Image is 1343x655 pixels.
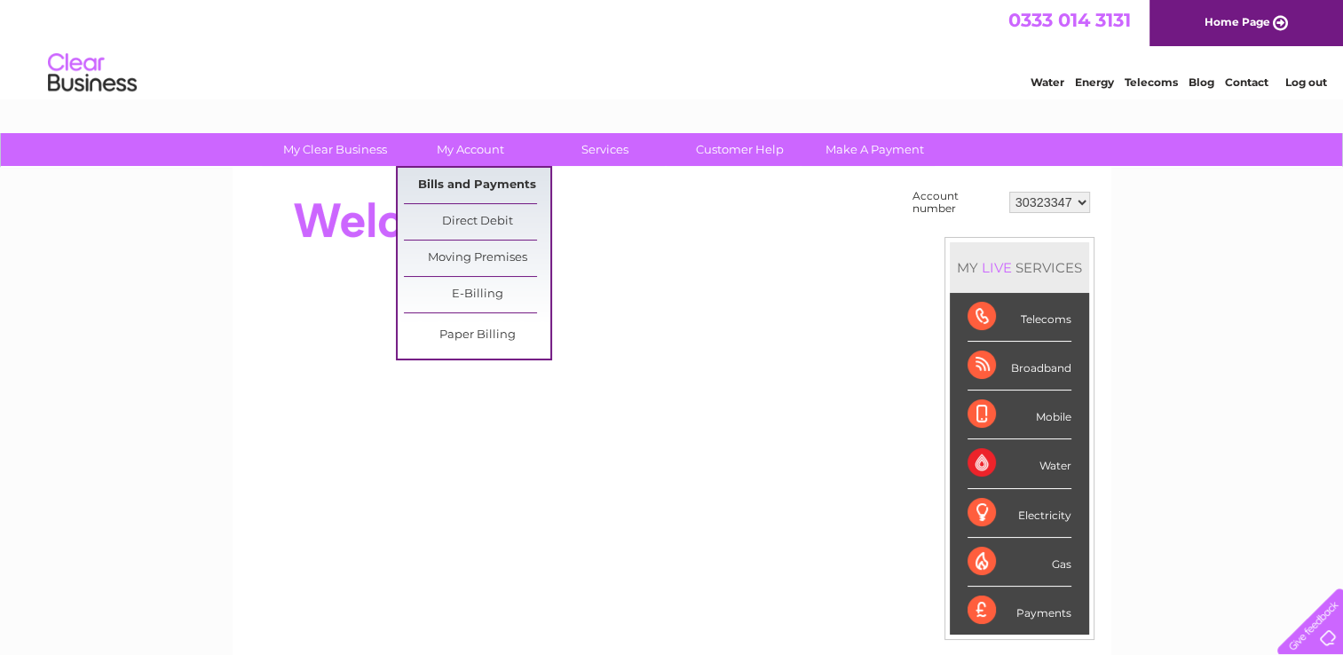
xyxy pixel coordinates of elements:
div: Payments [968,587,1071,635]
div: Clear Business is a trading name of Verastar Limited (registered in [GEOGRAPHIC_DATA] No. 3667643... [253,10,1092,86]
div: Electricity [968,489,1071,538]
div: MY SERVICES [950,242,1089,293]
a: E-Billing [404,277,550,312]
a: Water [1031,75,1064,89]
div: Telecoms [968,293,1071,342]
div: Gas [968,538,1071,587]
td: Account number [908,185,1005,219]
a: Moving Premises [404,241,550,276]
img: logo.png [47,46,138,100]
a: Log out [1284,75,1326,89]
div: Mobile [968,391,1071,439]
div: Water [968,439,1071,488]
a: Telecoms [1125,75,1178,89]
a: My Clear Business [262,133,408,166]
a: Make A Payment [802,133,948,166]
a: Contact [1225,75,1268,89]
a: Bills and Payments [404,168,550,203]
a: My Account [397,133,543,166]
a: Energy [1075,75,1114,89]
a: Customer Help [667,133,813,166]
a: Direct Debit [404,204,550,240]
a: Services [532,133,678,166]
a: 0333 014 3131 [1008,9,1131,31]
div: Broadband [968,342,1071,391]
a: Blog [1189,75,1214,89]
div: LIVE [978,259,1015,276]
a: Paper Billing [404,318,550,353]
